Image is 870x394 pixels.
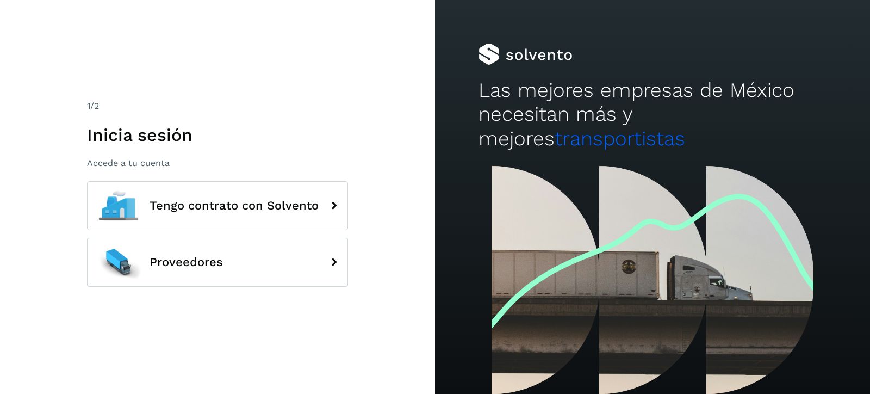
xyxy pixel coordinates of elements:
[87,125,348,145] h1: Inicia sesión
[87,158,348,168] p: Accede a tu cuenta
[150,199,319,212] span: Tengo contrato con Solvento
[478,78,826,151] h2: Las mejores empresas de México necesitan más y mejores
[87,181,348,230] button: Tengo contrato con Solvento
[555,127,685,150] span: transportistas
[87,238,348,287] button: Proveedores
[87,100,348,113] div: /2
[87,101,90,111] span: 1
[150,256,223,269] span: Proveedores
